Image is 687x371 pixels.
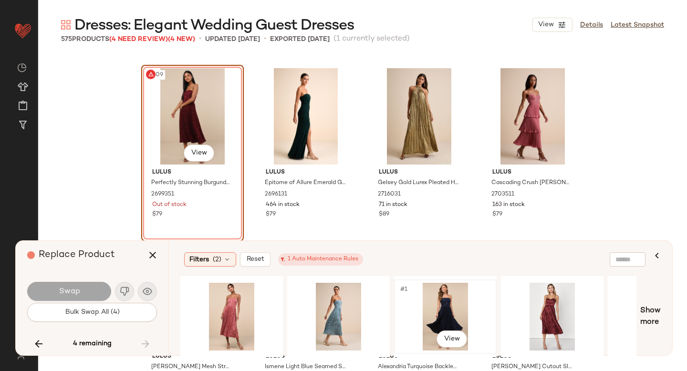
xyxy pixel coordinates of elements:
[246,256,264,263] span: Reset
[17,63,27,72] img: svg%3e
[266,201,300,209] span: 464 in stock
[492,201,525,209] span: 163 in stock
[74,16,354,35] span: Dresses: Elegant Wedding Guest Dresses
[265,190,287,199] span: 2696131
[109,36,168,43] span: (4 Need Review)
[266,210,276,219] span: $79
[291,283,386,350] img: 2709991_03_side_2025-07-24.jpg
[371,68,467,165] img: 2716031_02_front_2025-08-25.jpg
[399,285,409,294] span: #1
[266,168,346,177] span: Lulus
[379,201,407,209] span: 71 in stock
[443,335,459,343] span: View
[379,168,459,177] span: Lulus
[538,21,554,29] span: View
[240,252,271,267] button: Reset
[485,68,581,165] img: 2703511_01_hero_2025-07-08.jpg
[151,190,174,199] span: 2699351
[61,36,72,43] span: 575
[13,21,32,40] img: heart_red.DM2ytmEG.svg
[397,283,493,350] img: 2701111_02_fullbody.jpg
[580,20,603,30] a: Details
[199,33,201,45] span: •
[640,305,661,328] span: Show more
[190,149,207,157] span: View
[270,34,330,44] p: Exported [DATE]
[168,36,195,43] span: (4 New)
[145,68,240,165] img: 2699351_01_hero_2025-06-18.jpg
[184,283,280,350] img: 12453661_2588111.jpg
[27,303,157,322] button: Bulk Swap All (4)
[283,255,358,264] div: 1 Auto Maintenance Rules
[611,20,664,30] a: Latest Snapshot
[213,255,221,265] span: (2)
[152,352,233,361] span: Lulus
[491,179,572,187] span: Cascading Crush [PERSON_NAME] Tiered Bustier Midi Dress
[146,70,165,80] span: #409
[379,210,389,219] span: $89
[61,20,71,30] img: svg%3e
[378,179,458,187] span: Gelsey Gold Lurex Pleated Halter Shift Maxi Dress
[189,255,209,265] span: Filters
[184,144,214,162] button: View
[333,33,410,45] span: (1 currently selected)
[532,18,572,32] button: View
[264,33,266,45] span: •
[73,340,112,348] span: 4 remaining
[378,190,401,199] span: 2716031
[492,210,502,219] span: $79
[491,190,514,199] span: 2703511
[258,68,354,165] img: 2696131_01_hero_2025-07-14.jpg
[11,352,30,360] img: svg%3e
[492,168,573,177] span: Lulus
[151,179,232,187] span: Perfectly Stunning Burgundy Jacquard Strapless Midi Dress
[64,309,119,316] span: Bulk Swap All (4)
[265,179,345,187] span: Epitome of Allure Emerald Green Strapless Ruched Tulip Maxi Dres
[437,330,467,348] button: View
[504,283,600,350] img: 10537061_2176676.jpg
[39,250,115,260] span: Replace Product
[61,34,195,44] div: Products
[205,34,260,44] p: updated [DATE]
